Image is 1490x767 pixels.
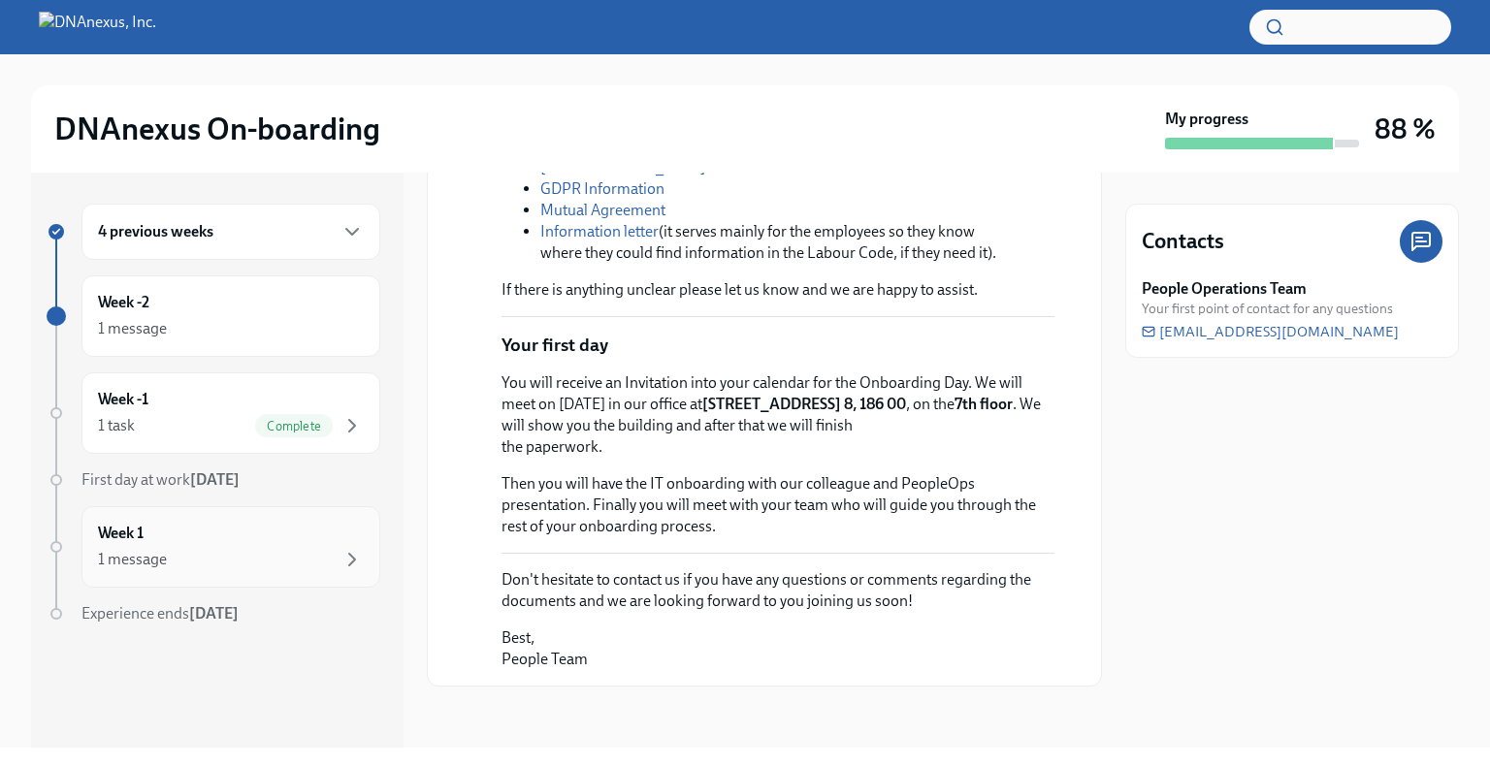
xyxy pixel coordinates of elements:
span: First day at work [81,470,240,489]
a: Information letter [540,222,659,240]
p: Best, People Team [502,627,1054,670]
div: 1 message [98,318,167,339]
a: Week -21 message [47,275,380,357]
a: First day at work[DATE] [47,469,380,491]
div: 1 task [98,415,135,436]
span: Complete [255,419,333,433]
h6: Week -1 [98,389,148,410]
span: Experience ends [81,604,239,623]
li: (it serves mainly for the employees so they know where they could find information in the Labour ... [540,221,996,264]
p: Your first day [502,333,608,358]
a: [DEMOGRAPHIC_DATA] [540,158,705,176]
p: Then you will have the IT onboarding with our colleague and PeopleOps presentation. Finally you w... [502,473,1054,537]
strong: People Operations Team [1142,278,1307,300]
p: You will receive an Invitation into your calendar for the Onboarding Day. We will meet on [DATE] ... [502,372,1054,458]
strong: [DATE] [190,470,240,489]
strong: [DATE] [189,604,239,623]
a: GDPR Information [540,179,664,198]
h2: DNAnexus On-boarding [54,110,380,148]
h3: 88 % [1375,112,1436,146]
h6: Week 1 [98,523,144,544]
a: Week 11 message [47,506,380,588]
strong: [STREET_ADDRESS] 8, 186 00 [702,395,906,413]
p: If there is anything unclear please let us know and we are happy to assist. [502,279,996,301]
a: Mutual Agreement [540,201,665,219]
strong: My progress [1165,109,1248,130]
img: DNAnexus, Inc. [39,12,156,43]
span: Your first point of contact for any questions [1142,300,1393,318]
h6: Week -2 [98,292,149,313]
a: [EMAIL_ADDRESS][DOMAIN_NAME] [1142,322,1399,341]
h6: 4 previous weeks [98,221,213,242]
strong: 7th floor [955,395,1013,413]
p: Don't hesitate to contact us if you have any questions or comments regarding the documents and we... [502,569,1054,612]
div: 4 previous weeks [81,204,380,260]
a: Week -11 taskComplete [47,372,380,454]
h4: Contacts [1142,227,1224,256]
div: 1 message [98,549,167,570]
